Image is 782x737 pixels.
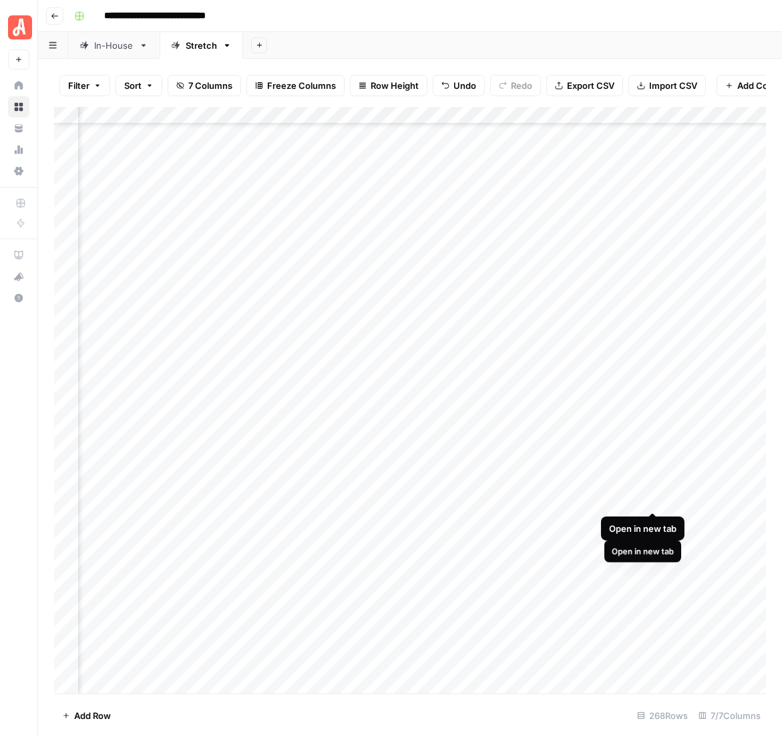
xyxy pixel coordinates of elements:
span: Row Height [371,79,419,92]
button: Redo [490,75,541,96]
div: 7/7 Columns [693,705,766,726]
button: Workspace: Angi [8,11,29,44]
span: Freeze Columns [267,79,336,92]
button: What's new? [8,266,29,287]
span: Import CSV [649,79,697,92]
div: In-House [94,39,134,52]
button: Sort [116,75,162,96]
span: Export CSV [567,79,614,92]
a: AirOps Academy [8,245,29,266]
span: Redo [511,79,532,92]
a: Usage [8,139,29,160]
button: Row Height [350,75,427,96]
button: Undo [433,75,485,96]
a: In-House [68,32,160,59]
button: Export CSV [546,75,623,96]
button: Help + Support [8,287,29,309]
button: Filter [59,75,110,96]
img: Angi Logo [8,15,32,39]
button: Freeze Columns [246,75,345,96]
button: 7 Columns [168,75,241,96]
a: Home [8,75,29,96]
button: Import CSV [628,75,706,96]
div: Open in new tab [612,545,674,557]
button: Add Row [54,705,119,726]
div: What's new? [9,267,29,287]
a: Browse [8,96,29,118]
div: 268 Rows [632,705,693,726]
a: Your Data [8,118,29,139]
span: Add Row [74,709,111,722]
span: Undo [453,79,476,92]
a: Stretch [160,32,243,59]
div: Stretch [186,39,217,52]
span: 7 Columns [188,79,232,92]
span: Sort [124,79,142,92]
span: Filter [68,79,89,92]
a: Settings [8,160,29,182]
